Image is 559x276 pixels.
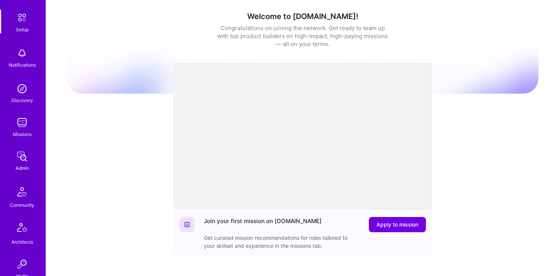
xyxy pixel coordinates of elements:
[14,149,30,164] img: admin teamwork
[13,220,31,238] img: Architects
[10,201,34,209] div: Community
[13,183,31,201] img: Community
[204,234,356,250] div: Get curated mission recommendations for roles tailored to your skillset and experience in the mis...
[13,130,32,138] div: Missions
[16,164,29,172] div: Admin
[204,217,322,232] div: Join your first mission on [DOMAIN_NAME]
[9,61,36,69] div: Notifications
[369,217,426,232] button: Apply to mission
[14,81,30,96] img: discovery
[184,222,190,228] img: Website
[67,12,538,21] h1: Welcome to [DOMAIN_NAME]!
[11,238,33,246] div: Architects
[14,10,30,26] img: setup
[376,221,418,228] span: Apply to mission
[217,24,388,48] div: Congratulations on joining the network. Get ready to team up with top product builders on high-im...
[173,63,432,209] iframe: video
[14,115,30,130] img: teamwork
[14,257,30,272] img: Invite
[16,26,29,34] div: Setup
[14,46,30,61] img: bell
[11,96,33,104] div: Discovery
